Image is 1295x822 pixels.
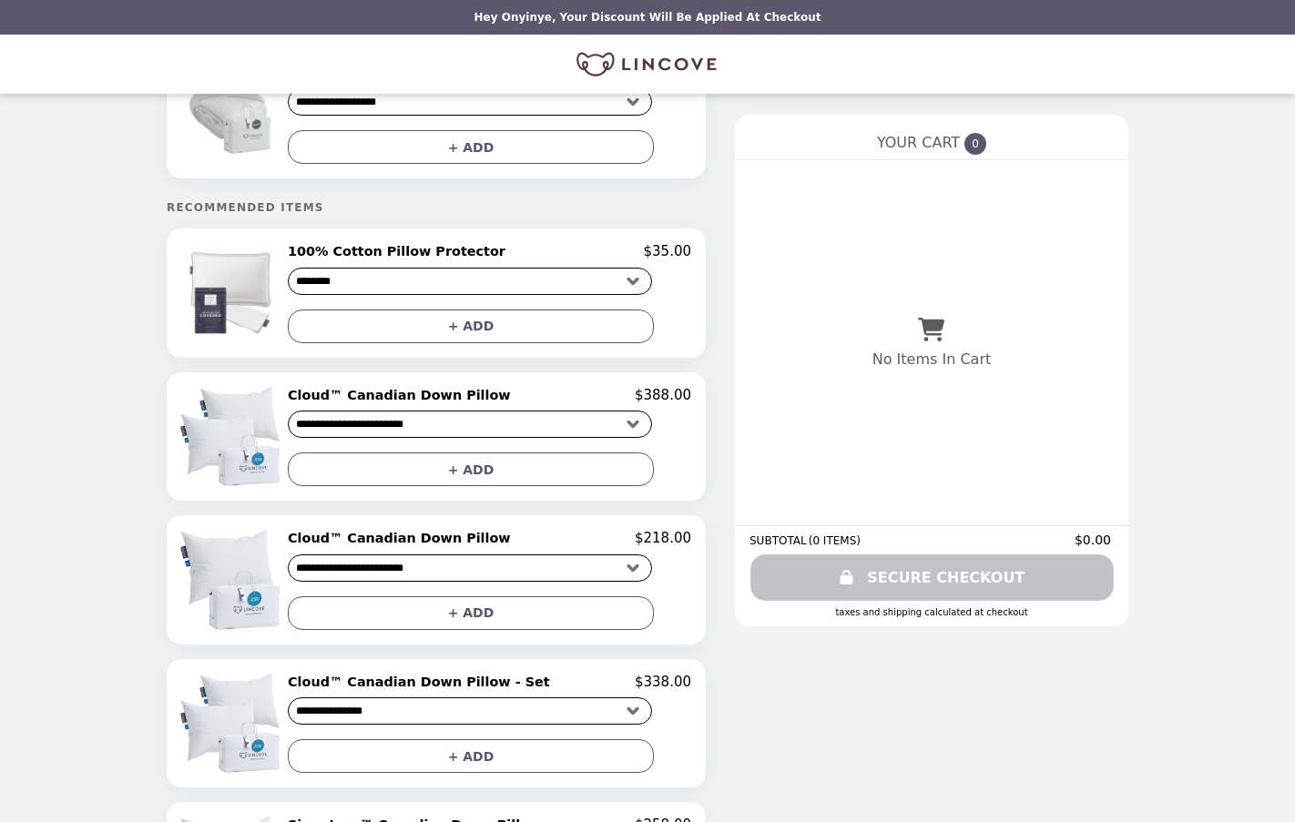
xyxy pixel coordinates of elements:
img: 100% Cotton Pillow Protector [180,243,284,342]
span: ( 0 ITEMS ) [809,534,861,547]
img: Cloud™ Canadian Down Pillow - Set [180,674,284,773]
p: $388.00 [635,387,691,403]
button: + ADD [288,310,654,343]
img: Cloud™ Canadian Down Pillow [180,530,284,629]
h2: Cloud™ Canadian Down Pillow [288,387,518,403]
select: Select a product variant [288,697,652,725]
p: $338.00 [635,674,691,690]
select: Select a product variant [288,411,652,438]
button: + ADD [288,739,654,773]
h2: 100% Cotton Pillow Protector [288,243,513,259]
span: $0.00 [1075,533,1114,547]
select: Select a product variant [288,554,652,582]
p: Hey Onyinye, your discount will be applied at checkout [474,11,821,24]
span: YOUR CART [877,134,960,151]
img: Cloud™ Canadian Down Pillow [180,387,284,486]
button: + ADD [288,130,654,164]
h5: Recommended Items [167,201,706,214]
p: $35.00 [644,243,692,259]
p: No Items In Cart [872,350,991,368]
p: $218.00 [635,530,691,546]
img: 100% Canadian White Down Duvet Comforter [180,65,284,164]
img: Brand Logo [571,46,724,83]
button: + ADD [288,452,654,486]
h2: Cloud™ Canadian Down Pillow [288,530,518,546]
span: 0 [964,133,986,155]
div: Taxes and Shipping calculated at checkout [749,607,1114,617]
span: SUBTOTAL [749,534,809,547]
select: Select a product variant [288,268,652,295]
h2: Cloud™ Canadian Down Pillow - Set [288,674,557,690]
button: + ADD [288,596,654,630]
